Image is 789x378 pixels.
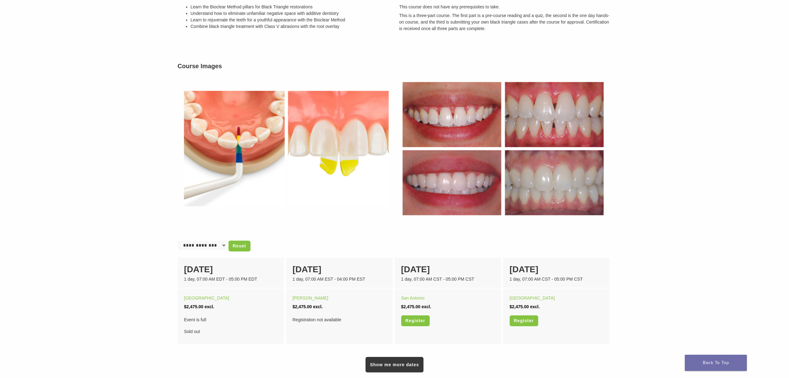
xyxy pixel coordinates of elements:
p: This is a three-part course. The first part is a pre-course reading and a quiz, the second is the... [399,12,612,32]
span: $2,475.00 [510,304,529,309]
a: [GEOGRAPHIC_DATA] [184,296,229,300]
div: 1 day, 07:00 AM EST - 04:00 PM EST [293,276,386,282]
a: Show me more dates [366,357,423,372]
a: Reset [228,241,250,251]
li: Understand how to eliminate unfamiliar negative space with additive dentistry [191,10,390,17]
h3: Course Images [178,61,612,71]
li: Learn to rejuvenate the teeth for a youthful appearance with the Bioclear Method [191,17,390,23]
a: [GEOGRAPHIC_DATA] [510,296,555,300]
div: [DATE] [293,263,386,276]
span: $2,475.00 [293,304,312,309]
span: $2,475.00 [401,304,420,309]
a: [PERSON_NAME] [293,296,328,300]
div: 1 day, 07:00 AM EDT - 05:00 PM EDT [184,276,277,282]
p: This course does not have any prerequisites to take. [399,4,612,10]
span: excl. [530,304,540,309]
div: 1 day, 07:00 AM CST - 05:00 PM CST [510,276,603,282]
div: [DATE] [401,263,494,276]
li: Learn the Bioclear Method pillars for Black Triangle restorations [191,4,390,10]
a: Register [510,315,538,326]
a: Back To Top [685,355,747,371]
span: Event is full [184,315,277,324]
span: excl. [313,304,323,309]
span: excl. [205,304,214,309]
div: 1 day, 07:00 AM CST - 05:00 PM CST [401,276,494,282]
div: [DATE] [184,263,277,276]
a: San Antonio [401,296,425,300]
a: Register [401,315,430,326]
span: $2,475.00 [184,304,203,309]
div: Sold out [184,315,277,336]
div: Registration not available [293,315,386,324]
li: Combine black triangle treatment with Class V abrasions with the root overlay [191,23,390,30]
div: [DATE] [510,263,603,276]
span: excl. [422,304,431,309]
